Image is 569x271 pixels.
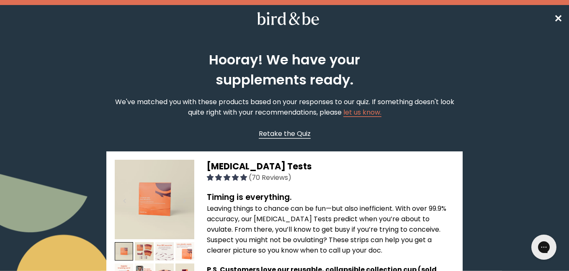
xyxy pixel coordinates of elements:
[343,107,381,117] a: let us know.
[207,203,454,256] p: Leaving things to chance can be fun—but also inefficient. With over 99.9% accuracy, our [MEDICAL_...
[155,242,174,261] img: thumbnail image
[259,128,311,139] a: Retake the Quiz
[207,173,249,182] span: 4.96 stars
[115,160,194,239] img: thumbnail image
[207,192,292,203] strong: Timing is everything.
[106,97,463,118] p: We've matched you with these products based on your responses to our quiz. If something doesn't l...
[135,242,154,261] img: thumbnail image
[527,232,561,263] iframe: Gorgias live chat messenger
[175,242,194,261] img: thumbnail image
[249,173,291,182] span: (70 Reviews)
[207,160,312,172] span: [MEDICAL_DATA] Tests
[554,12,562,26] span: ✕
[115,242,134,261] img: thumbnail image
[554,11,562,26] a: ✕
[178,50,391,90] h2: Hooray! We have your supplements ready.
